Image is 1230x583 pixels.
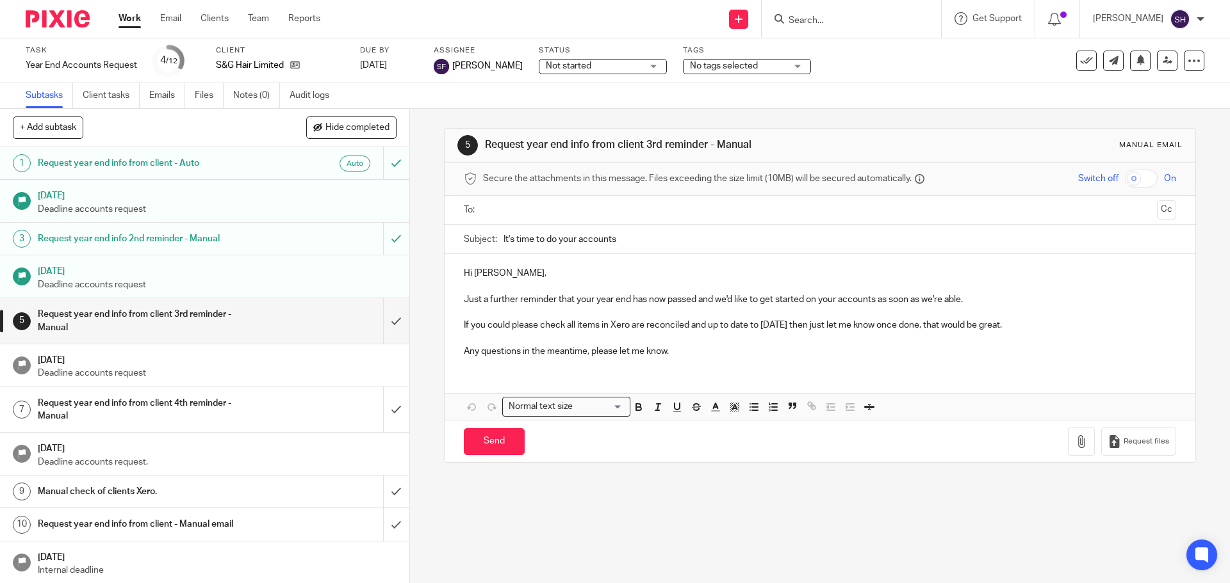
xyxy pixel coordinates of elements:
div: 1 [13,154,31,172]
h1: Request year end info from client 3rd reminder - Manual [485,138,848,152]
div: 10 [13,516,31,534]
a: Emails [149,83,185,108]
label: Client [216,45,344,56]
p: If you could please check all items in Xero are reconciled and up to date to [DATE] then just let... [464,319,1176,331]
div: 9 [13,483,31,500]
label: Assignee [434,45,523,56]
h1: [DATE] [38,262,397,278]
button: + Add subtask [13,116,83,138]
h1: [DATE] [38,548,397,564]
div: Search for option [502,397,630,417]
span: On [1164,172,1176,185]
div: Manual email [1119,140,1183,150]
img: svg%3E [1170,9,1190,29]
small: /12 [166,58,177,65]
span: Hide completed [325,123,389,133]
a: Work [119,12,141,25]
button: Hide completed [306,116,397,138]
h1: Request year end info from client - Auto [38,154,259,173]
div: 7 [13,401,31,419]
p: Just a further reminder that your year end has now passed and we'd like to get started on your ac... [464,293,1176,306]
a: Email [160,12,181,25]
a: Client tasks [83,83,140,108]
button: Cc [1157,200,1176,220]
label: Task [26,45,137,56]
h1: [DATE] [38,186,397,202]
a: Files [195,83,224,108]
label: Subject: [464,233,497,246]
span: Request files [1124,436,1169,447]
div: 5 [13,312,31,330]
a: Team [248,12,269,25]
button: Request files [1101,427,1176,456]
p: [PERSON_NAME] [1093,12,1163,25]
label: Tags [683,45,811,56]
a: Reports [288,12,320,25]
span: [DATE] [360,61,387,70]
a: Clients [201,12,229,25]
span: Get Support [972,14,1022,23]
a: Subtasks [26,83,73,108]
span: Not started [546,61,591,70]
div: 4 [160,53,177,68]
div: 5 [457,135,478,156]
h1: Request year end info 2nd reminder - Manual [38,229,259,248]
p: Hi [PERSON_NAME], [464,267,1176,280]
img: svg%3E [434,59,449,74]
p: Deadline accounts request [38,367,397,379]
p: Deadline accounts request [38,203,397,216]
input: Send [464,428,525,456]
span: No tags selected [690,61,758,70]
h1: [DATE] [38,351,397,367]
span: Normal text size [505,400,575,413]
span: Secure the attachments in this message. Files exceeding the size limit (10MB) will be secured aut... [483,172,912,185]
div: Auto [340,156,370,172]
h1: [DATE] [38,439,397,455]
div: Year End Accounts Request [26,59,137,72]
p: Deadline accounts request [38,278,397,291]
span: Switch off [1078,172,1119,185]
input: Search [787,15,903,27]
label: Due by [360,45,418,56]
p: Deadline accounts request. [38,456,397,468]
div: 3 [13,230,31,248]
input: Search for option [577,400,623,413]
span: [PERSON_NAME] [452,60,523,72]
p: Any questions in the meantime, please let me know. [464,345,1176,358]
a: Audit logs [290,83,339,108]
h1: Request year end info from client 3rd reminder - Manual [38,305,259,337]
label: To: [464,204,478,216]
h1: Manual check of clients Xero. [38,482,259,501]
h1: Request year end info from client 4th reminder - Manual [38,394,259,426]
p: Internal deadline [38,564,397,577]
img: Pixie [26,10,90,28]
a: Notes (0) [233,83,280,108]
label: Status [539,45,667,56]
h1: Request year end info from client - Manual email [38,515,259,534]
p: S&G Hair Limited [216,59,284,72]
